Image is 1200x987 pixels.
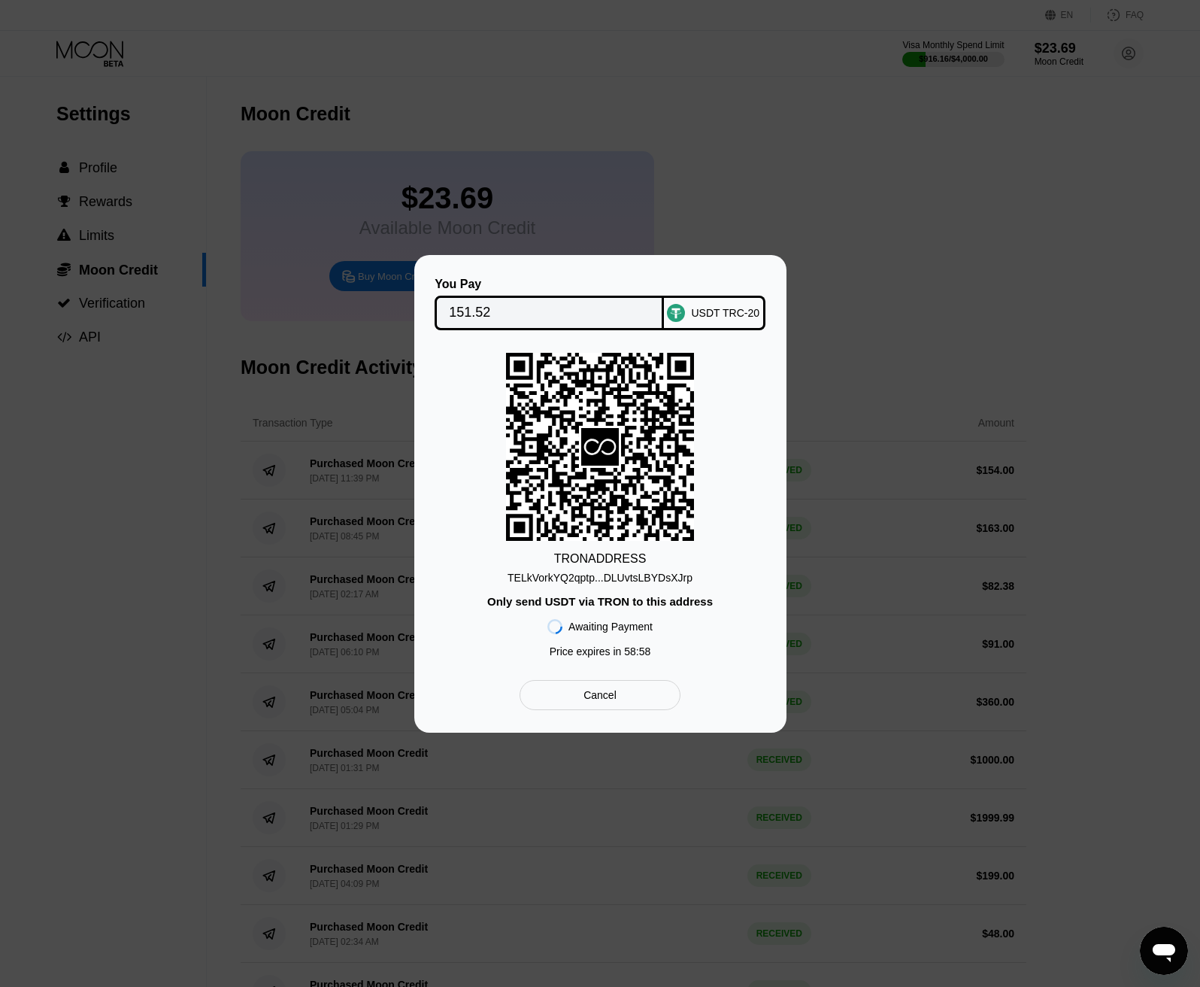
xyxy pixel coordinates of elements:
div: USDT TRC-20 [691,307,759,319]
div: Cancel [520,680,680,710]
div: Price expires in [550,645,651,657]
span: 58 : 58 [624,645,650,657]
div: You Pay [435,278,664,291]
div: TELkVorkYQ2qptp...DLUvtsLBYDsXJrp [508,566,692,584]
div: TRON ADDRESS [554,552,647,566]
iframe: Mesajlaşma penceresini başlatma düğmesi [1140,927,1188,975]
div: Cancel [583,688,617,702]
div: Only send USDT via TRON to this address [487,595,713,608]
div: TELkVorkYQ2qptp...DLUvtsLBYDsXJrp [508,572,692,584]
div: You PayUSDT TRC-20 [437,278,764,330]
div: Awaiting Payment [568,621,653,633]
